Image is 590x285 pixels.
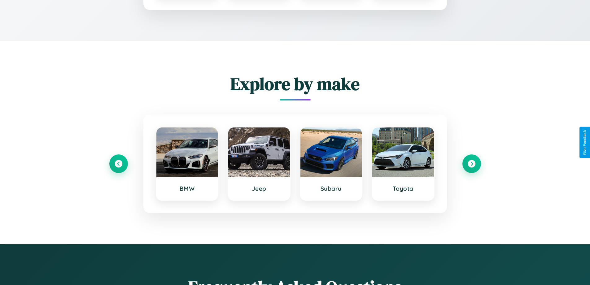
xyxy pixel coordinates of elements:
[234,185,284,192] h3: Jeep
[163,185,212,192] h3: BMW
[109,72,481,96] h2: Explore by make
[378,185,428,192] h3: Toyota
[583,130,587,155] div: Give Feedback
[307,185,356,192] h3: Subaru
